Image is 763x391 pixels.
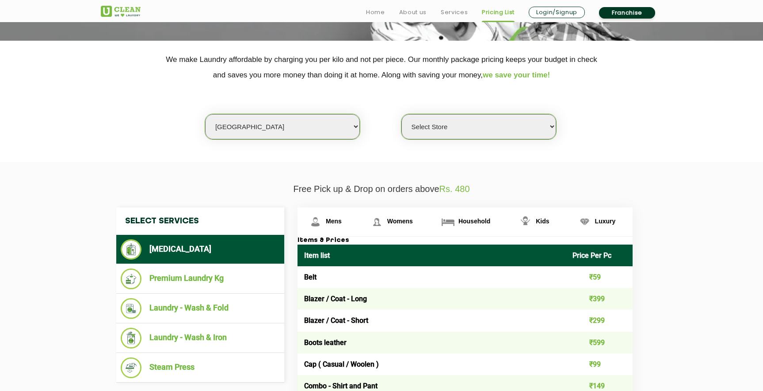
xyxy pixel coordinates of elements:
span: we save your time! [483,71,550,79]
img: Womens [369,214,385,230]
a: Franchise [599,7,655,19]
th: Price Per Pc [566,245,633,266]
td: Boots leather [298,332,566,353]
span: Womens [387,218,413,225]
td: Blazer / Coat - Long [298,288,566,310]
td: ₹299 [566,310,633,331]
img: Premium Laundry Kg [121,268,141,289]
li: Laundry - Wash & Iron [121,328,280,349]
img: Laundry - Wash & Iron [121,328,141,349]
li: Laundry - Wash & Fold [121,298,280,319]
span: Household [458,218,490,225]
li: Steam Press [121,357,280,378]
li: [MEDICAL_DATA] [121,239,280,260]
td: Cap ( Casual / Woolen ) [298,353,566,375]
img: Household [440,214,456,230]
td: ₹59 [566,266,633,288]
td: Belt [298,266,566,288]
p: We make Laundry affordable by charging you per kilo and not per piece. Our monthly package pricin... [101,52,662,83]
span: Mens [326,218,342,225]
td: ₹399 [566,288,633,310]
img: Luxury [577,214,592,230]
img: Dry Cleaning [121,239,141,260]
a: About us [399,7,427,18]
th: Item list [298,245,566,266]
img: Mens [308,214,323,230]
a: Home [366,7,385,18]
h4: Select Services [116,207,284,235]
img: Steam Press [121,357,141,378]
a: Services [441,7,468,18]
td: Blazer / Coat - Short [298,310,566,331]
img: Kids [518,214,533,230]
li: Premium Laundry Kg [121,268,280,289]
span: Luxury [595,218,616,225]
td: ₹599 [566,332,633,353]
a: Login/Signup [529,7,585,18]
td: ₹99 [566,353,633,375]
img: UClean Laundry and Dry Cleaning [101,6,141,17]
p: Free Pick up & Drop on orders above [101,184,662,194]
span: Kids [536,218,549,225]
img: Laundry - Wash & Fold [121,298,141,319]
h3: Items & Prices [298,237,633,245]
a: Pricing List [482,7,515,18]
span: Rs. 480 [439,184,470,194]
